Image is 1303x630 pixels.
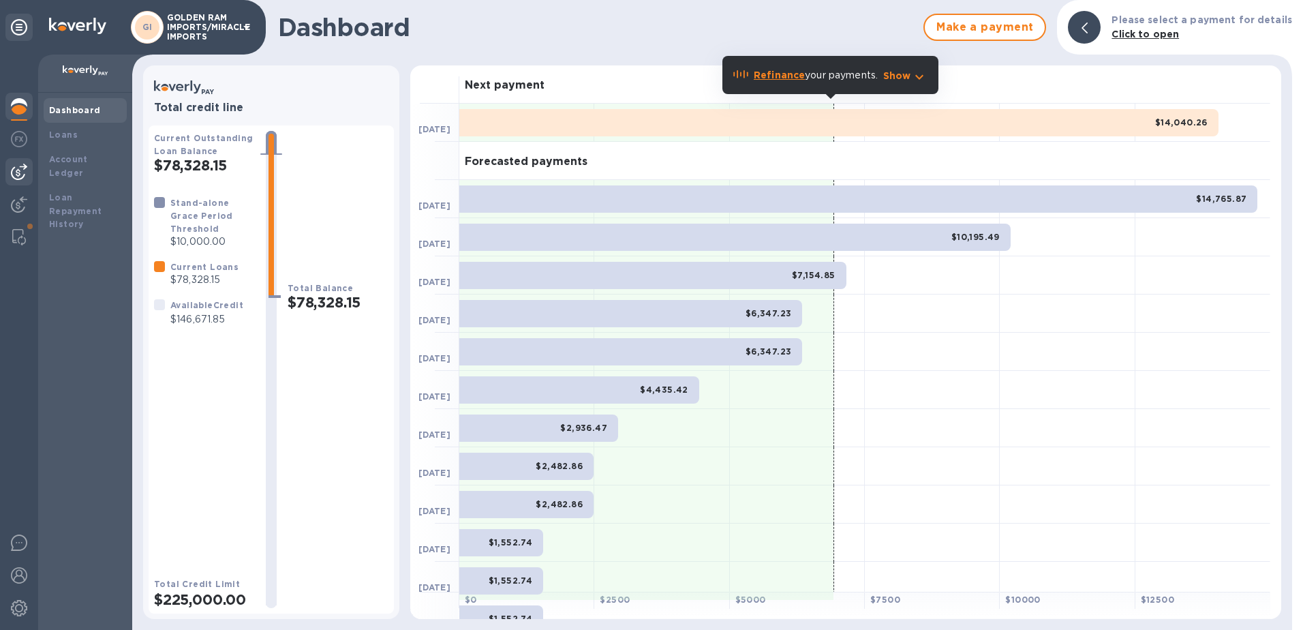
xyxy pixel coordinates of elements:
[49,130,78,140] b: Loans
[170,273,239,287] p: $78,328.15
[49,192,102,230] b: Loan Repayment History
[1005,595,1040,605] b: $ 10000
[418,124,450,134] b: [DATE]
[170,198,233,234] b: Stand-alone Grace Period Threshold
[560,423,607,433] b: $2,936.47
[418,544,450,554] b: [DATE]
[1112,14,1292,25] b: Please select a payment for details
[49,154,88,178] b: Account Ledger
[154,102,388,115] h3: Total credit line
[288,283,353,293] b: Total Balance
[418,506,450,516] b: [DATE]
[640,385,688,395] b: $4,435.42
[49,105,101,115] b: Dashboard
[418,468,450,478] b: [DATE]
[754,68,878,82] p: your payments.
[536,461,583,471] b: $2,482.86
[170,312,243,327] p: $146,671.85
[746,308,792,318] b: $6,347.23
[923,14,1046,41] button: Make a payment
[49,18,106,34] img: Logo
[1155,117,1208,127] b: $14,040.26
[792,270,836,280] b: $7,154.85
[418,200,450,211] b: [DATE]
[418,277,450,287] b: [DATE]
[170,262,239,272] b: Current Loans
[418,582,450,592] b: [DATE]
[883,69,911,82] p: Show
[154,133,254,156] b: Current Outstanding Loan Balance
[754,70,805,80] b: Refinance
[870,595,900,605] b: $ 7500
[951,232,1000,242] b: $10,195.49
[418,391,450,402] b: [DATE]
[170,300,243,310] b: Available Credit
[1112,29,1179,40] b: Click to open
[154,579,240,589] b: Total Credit Limit
[465,155,587,168] h3: Forecasted payments
[167,13,235,42] p: GOLDEN RAM IMPORTS/MIRACLE IMPORTS
[936,19,1034,35] span: Make a payment
[418,353,450,363] b: [DATE]
[170,235,255,249] p: $10,000.00
[11,131,27,147] img: Foreign exchange
[288,294,388,311] h2: $78,328.15
[154,591,255,608] h2: $225,000.00
[418,315,450,325] b: [DATE]
[154,157,255,174] h2: $78,328.15
[1141,595,1174,605] b: $ 12500
[536,499,583,509] b: $2,482.86
[489,575,533,586] b: $1,552.74
[418,430,450,440] b: [DATE]
[489,537,533,547] b: $1,552.74
[465,79,545,92] h3: Next payment
[1196,194,1246,204] b: $14,765.87
[746,346,792,357] b: $6,347.23
[883,69,928,82] button: Show
[142,22,153,32] b: GI
[5,14,33,41] div: Unpin categories
[489,614,533,624] b: $1,552.74
[278,13,917,42] h1: Dashboard
[418,239,450,249] b: [DATE]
